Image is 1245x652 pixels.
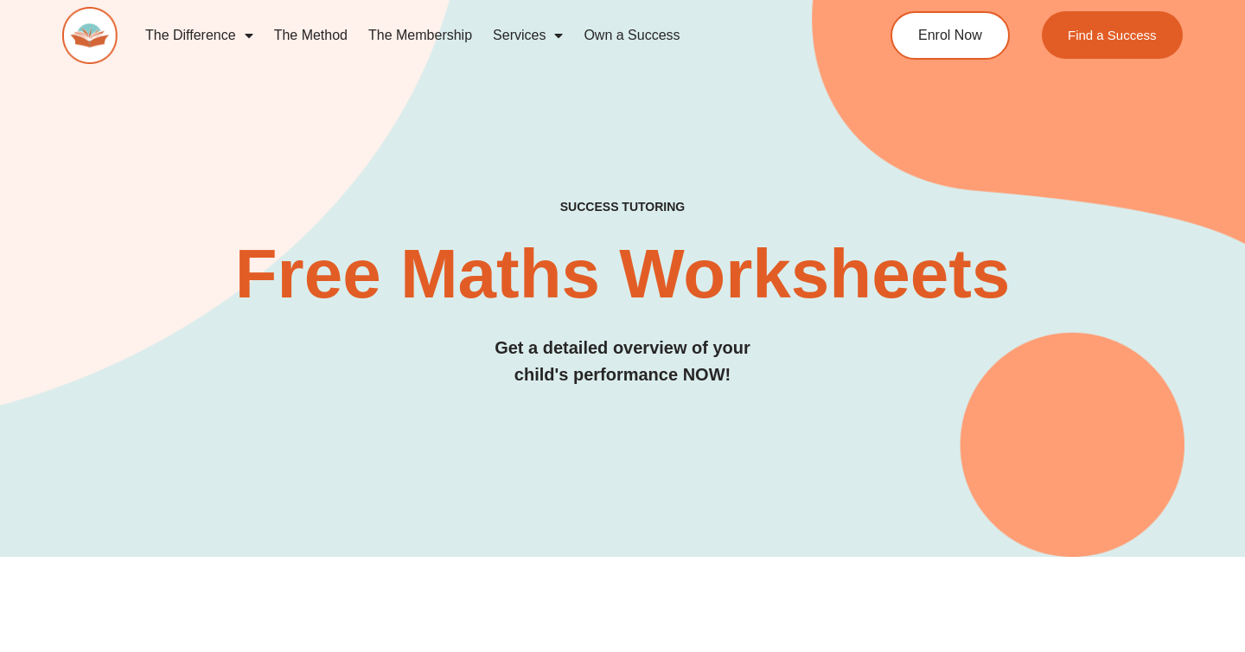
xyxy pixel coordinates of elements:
span: Find a Success [1068,29,1157,42]
nav: Menu [135,16,827,55]
a: Own a Success [573,16,690,55]
a: Services [482,16,573,55]
a: The Method [264,16,358,55]
h2: Free Maths Worksheets​ [62,240,1183,309]
h3: Get a detailed overview of your child's performance NOW! [62,335,1183,388]
a: The Difference [135,16,264,55]
a: Enrol Now [891,11,1010,60]
a: Find a Success [1042,11,1183,59]
h4: SUCCESS TUTORING​ [62,200,1183,214]
span: Enrol Now [918,29,982,42]
a: The Membership [358,16,482,55]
